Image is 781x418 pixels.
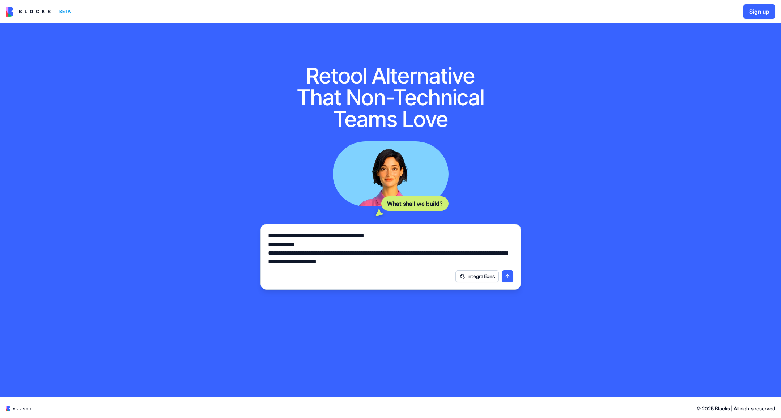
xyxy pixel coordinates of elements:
img: logo [6,406,31,411]
button: Sign up [743,4,775,19]
h1: Retool Alternative That Non-Technical Teams Love [286,65,495,130]
a: BETA [6,7,74,17]
button: Integrations [455,270,499,282]
span: © 2025 Blocks | All rights reserved [696,405,775,412]
img: logo [6,7,51,17]
div: What shall we build? [381,196,449,211]
div: BETA [56,7,74,17]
